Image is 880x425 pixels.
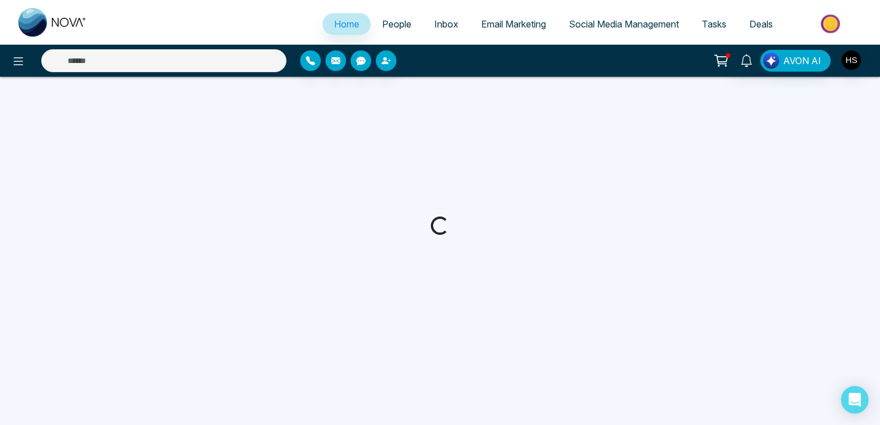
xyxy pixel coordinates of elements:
[790,11,873,37] img: Market-place.gif
[18,8,87,37] img: Nova CRM Logo
[481,18,546,30] span: Email Marketing
[749,18,773,30] span: Deals
[702,18,726,30] span: Tasks
[371,13,423,35] a: People
[842,50,861,70] img: User Avatar
[569,18,679,30] span: Social Media Management
[434,18,458,30] span: Inbox
[334,18,359,30] span: Home
[763,53,779,69] img: Lead Flow
[470,13,557,35] a: Email Marketing
[841,386,869,414] div: Open Intercom Messenger
[690,13,738,35] a: Tasks
[557,13,690,35] a: Social Media Management
[738,13,784,35] a: Deals
[382,18,411,30] span: People
[323,13,371,35] a: Home
[423,13,470,35] a: Inbox
[760,50,831,72] button: AVON AI
[783,54,821,68] span: AVON AI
